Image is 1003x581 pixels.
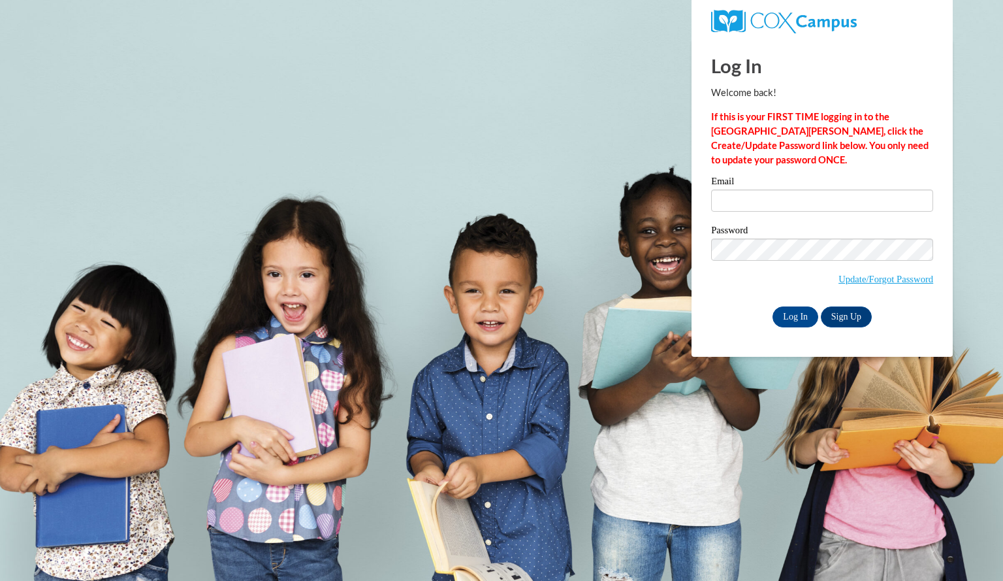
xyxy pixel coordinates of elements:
[711,15,857,26] a: COX Campus
[711,52,933,79] h1: Log In
[711,225,933,239] label: Password
[821,307,872,327] a: Sign Up
[772,307,818,327] input: Log In
[711,86,933,100] p: Welcome back!
[711,111,929,165] strong: If this is your FIRST TIME logging in to the [GEOGRAPHIC_DATA][PERSON_NAME], click the Create/Upd...
[711,10,857,33] img: COX Campus
[838,274,933,284] a: Update/Forgot Password
[711,176,933,190] label: Email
